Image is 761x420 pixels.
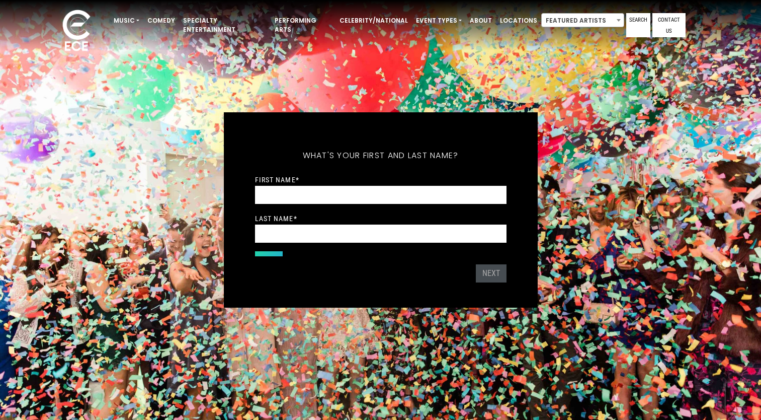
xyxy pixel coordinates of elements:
a: Event Types [412,12,466,29]
a: Celebrity/National [335,12,412,29]
label: Last Name [255,214,297,223]
h5: What's your first and last name? [255,137,506,174]
a: Music [110,12,143,29]
span: Featured Artists [542,14,624,28]
span: Featured Artists [541,13,624,27]
a: Search [626,13,650,37]
a: About [466,12,496,29]
a: Specialty Entertainment [179,12,271,38]
a: Comedy [143,12,179,29]
a: Locations [496,12,541,29]
img: ece_new_logo_whitev2-1.png [51,7,102,56]
a: Contact Us [652,13,686,37]
a: Performing Arts [271,12,335,38]
label: First Name [255,175,299,184]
